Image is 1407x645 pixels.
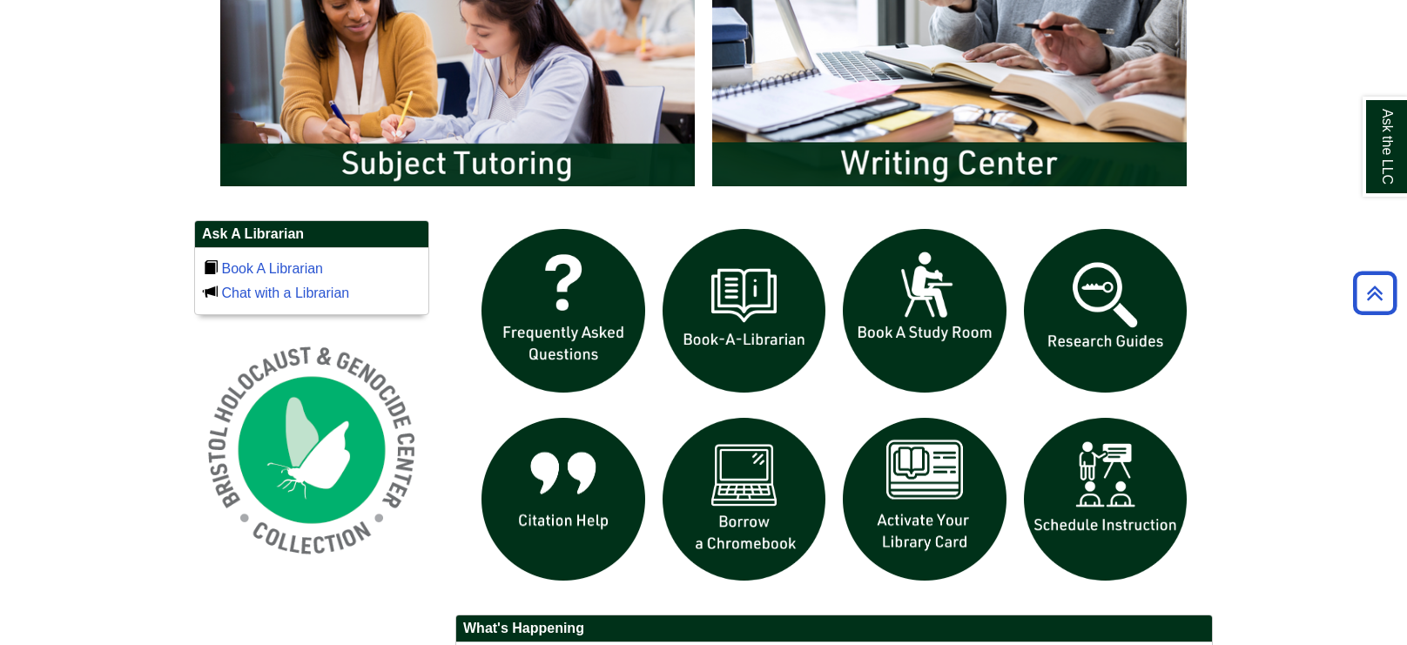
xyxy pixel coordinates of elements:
a: Book A Librarian [221,261,323,276]
img: Holocaust and Genocide Collection [194,333,429,568]
img: Borrow a chromebook icon links to the borrow a chromebook web page [654,409,835,590]
img: book a study room icon links to book a study room web page [834,220,1015,401]
img: activate Library Card icon links to form to activate student ID into library card [834,409,1015,590]
img: frequently asked questions [473,220,654,401]
a: Chat with a Librarian [221,286,349,300]
img: For faculty. Schedule Library Instruction icon links to form. [1015,409,1196,590]
img: Book a Librarian icon links to book a librarian web page [654,220,835,401]
div: slideshow [473,220,1195,597]
a: Back to Top [1347,281,1403,305]
h2: Ask A Librarian [195,221,428,248]
img: citation help icon links to citation help guide page [473,409,654,590]
h2: What's Happening [456,615,1212,642]
img: Research Guides icon links to research guides web page [1015,220,1196,401]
